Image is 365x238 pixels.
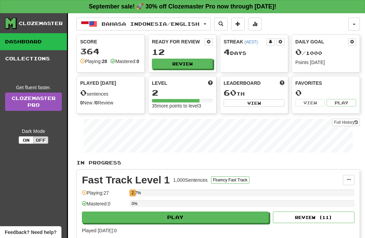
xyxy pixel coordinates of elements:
div: 2 [152,88,213,97]
div: Get fluent faster. [5,84,62,91]
a: ClozemasterPro [5,93,62,111]
div: th [224,88,284,97]
div: Mastered: 0 [82,200,126,212]
strong: 0 [95,100,98,105]
button: Full History [332,119,360,126]
div: Ready for Review [152,38,205,45]
button: Play [327,99,356,106]
div: Clozemaster [19,20,63,27]
div: 12 [152,48,213,56]
div: Playing: [80,58,107,65]
div: New / Review [80,99,141,106]
button: Search sentences [214,18,228,31]
a: (AEST) [244,40,258,44]
button: Review [152,59,213,69]
div: Day s [224,48,284,57]
button: Off [33,136,48,144]
span: This week in points, UTC [280,80,284,86]
div: Favorites [295,80,356,86]
span: Bahasa Indonesia / English [102,21,199,27]
span: Played [DATE]: 0 [82,228,117,233]
strong: 0 [137,59,139,64]
button: View [224,99,284,107]
button: Play [82,212,269,223]
button: Fluency Fast Track [211,176,249,184]
div: 1,000 Sentences [173,177,208,183]
button: Add sentence to collection [231,18,245,31]
span: 0 [295,47,302,57]
button: View [295,99,325,106]
span: 4 [224,47,230,57]
strong: 28 [102,59,107,64]
span: 60 [224,88,237,97]
strong: 0 [80,100,83,105]
div: 35 more points to level 3 [152,102,213,109]
div: Mastered: [110,58,139,65]
div: 364 [80,47,141,56]
button: More stats [248,18,262,31]
button: Review (11) [273,212,354,223]
div: Score [80,38,141,45]
div: Fast Track Level 1 [82,175,170,185]
span: / 1000 [295,50,322,56]
div: sentences [80,88,141,97]
div: 0 [295,88,356,97]
div: Daily Goal [295,38,348,46]
strong: September sale! 🚀 30% off Clozemaster Pro now through [DATE]! [89,3,276,10]
div: Streak [224,38,266,45]
button: On [19,136,34,144]
span: Played [DATE] [80,80,116,86]
p: In Progress [76,159,360,166]
span: Level [152,80,167,86]
span: 0 [80,88,87,97]
span: Open feedback widget [5,229,56,236]
div: 2.7% [132,190,136,196]
span: Leaderboard [224,80,261,86]
div: Points [DATE] [295,59,356,66]
span: Score more points to level up [208,80,213,86]
div: Dark Mode [5,128,62,135]
button: Bahasa Indonesia/English [76,18,211,31]
div: Playing: 27 [82,190,126,201]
